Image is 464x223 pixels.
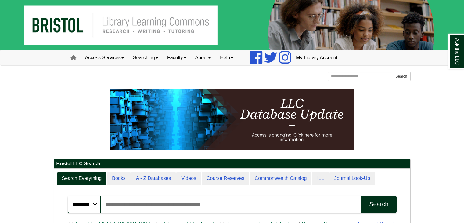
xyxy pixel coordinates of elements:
[369,201,388,208] div: Search
[202,172,249,185] a: Course Reserves
[107,172,130,185] a: Books
[131,172,176,185] a: A - Z Databases
[128,50,163,65] a: Searching
[110,89,354,150] img: HTML tutorial
[361,196,396,213] button: Search
[176,172,201,185] a: Videos
[291,50,342,65] a: My Library Account
[392,72,410,81] button: Search
[163,50,191,65] a: Faculty
[250,172,312,185] a: Commonwealth Catalog
[57,172,107,185] a: Search Everything
[215,50,238,65] a: Help
[312,172,329,185] a: ILL
[54,159,410,169] h2: Bristol LLC Search
[191,50,216,65] a: About
[329,172,375,185] a: Journal Look-Up
[81,50,128,65] a: Access Services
